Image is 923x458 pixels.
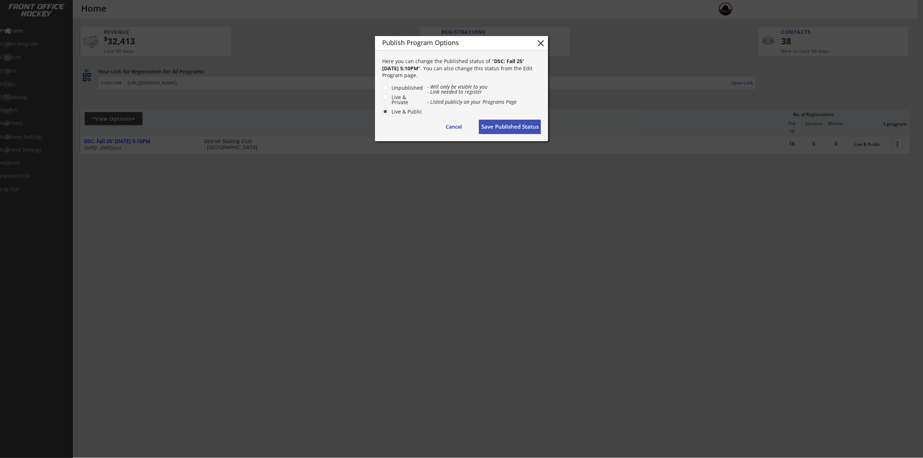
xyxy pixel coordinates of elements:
button: Cancel [436,120,472,134]
label: Live & Private [389,95,423,105]
div: - Will only be visible to you - Link needed to register - Listed publicly on your Programs Page [427,84,541,105]
button: close [535,38,546,49]
div: Here you can change the Published status of " ". You can also change this status from the Edit Pr... [382,58,541,79]
button: Save Published Status [479,120,541,134]
label: Unpublished [389,85,423,90]
div: Publish Program Options [382,39,524,46]
strong: DSC: Fall 25' [DATE] 5:10PM [382,58,525,72]
label: Live & Public [389,109,423,114]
